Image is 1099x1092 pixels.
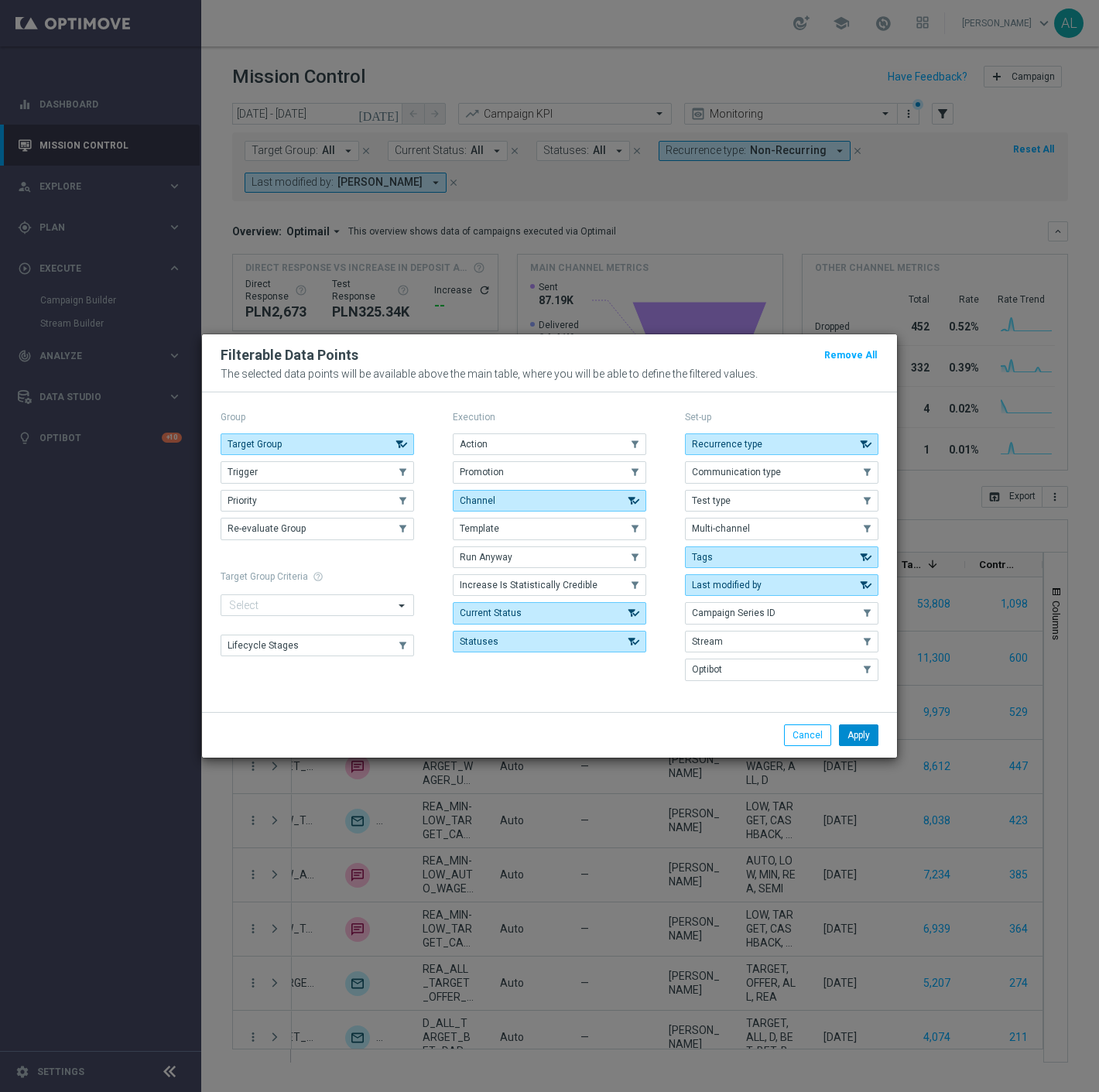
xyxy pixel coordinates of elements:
[228,439,282,450] span: Target Group
[228,467,258,478] span: Trigger
[453,411,646,423] p: Execution
[221,461,414,483] button: Trigger
[221,490,414,512] button: Priority
[685,631,878,652] button: Stream
[460,467,504,478] span: Promotion
[453,433,646,455] button: Action
[453,461,646,483] button: Promotion
[685,546,878,568] button: Tags
[228,640,299,651] span: Lifecycle Stages
[221,571,414,582] h1: Target Group Criteria
[228,523,306,534] span: Re-evaluate Group
[685,659,878,680] button: Optibot
[685,602,878,624] button: Campaign Series ID
[692,467,781,478] span: Communication type
[692,495,731,506] span: Test type
[460,439,488,450] span: Action
[221,433,414,455] button: Target Group
[221,346,358,365] h2: Filterable Data Points
[453,518,646,539] button: Template
[313,571,324,582] span: help_outline
[460,523,499,534] span: Template
[460,636,498,647] span: Statuses
[453,602,646,624] button: Current Status
[221,368,878,380] p: The selected data points will be available above the main table, where you will be able to define...
[692,439,762,450] span: Recurrence type
[460,495,495,506] span: Channel
[784,724,831,746] button: Cancel
[692,608,775,618] span: Campaign Series ID
[692,523,750,534] span: Multi-channel
[453,546,646,568] button: Run Anyway
[692,636,723,647] span: Stream
[221,518,414,539] button: Re-evaluate Group
[692,552,713,563] span: Tags
[453,631,646,652] button: Statuses
[692,580,762,591] span: Last modified by
[685,490,878,512] button: Test type
[221,411,414,423] p: Group
[692,664,722,675] span: Optibot
[823,347,878,364] button: Remove All
[839,724,878,746] button: Apply
[685,461,878,483] button: Communication type
[228,495,257,506] span: Priority
[460,580,597,591] span: Increase Is Statistically Credible
[685,433,878,455] button: Recurrence type
[685,411,878,423] p: Set-up
[460,552,512,563] span: Run Anyway
[685,574,878,596] button: Last modified by
[453,490,646,512] button: Channel
[221,635,414,656] button: Lifecycle Stages
[685,518,878,539] button: Multi-channel
[460,608,522,618] span: Current Status
[453,574,646,596] button: Increase Is Statistically Credible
